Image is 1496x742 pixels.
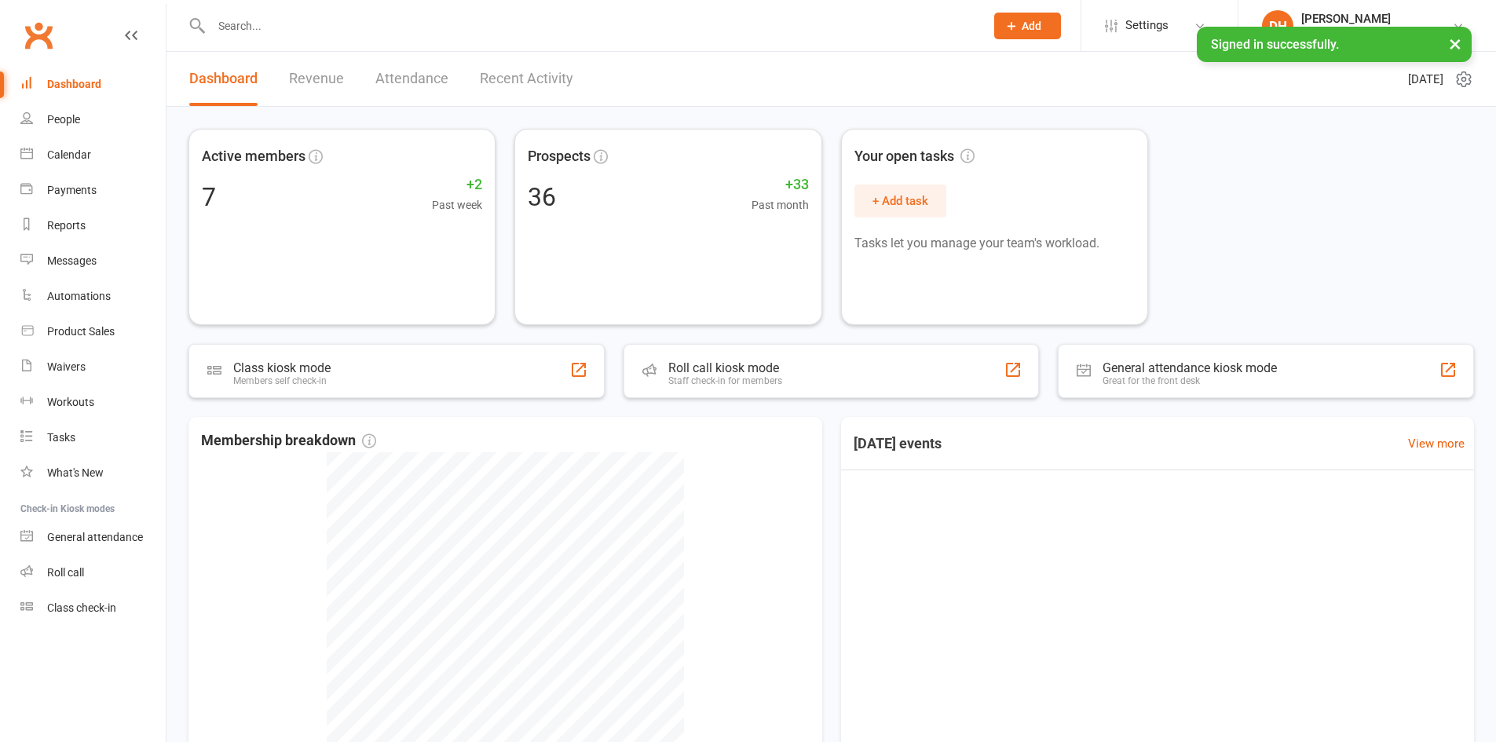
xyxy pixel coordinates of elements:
[854,145,975,168] span: Your open tasks
[1301,12,1452,26] div: [PERSON_NAME]
[202,185,216,210] div: 7
[20,520,166,555] a: General attendance kiosk mode
[47,360,86,373] div: Waivers
[20,385,166,420] a: Workouts
[47,184,97,196] div: Payments
[1408,70,1443,89] span: [DATE]
[202,145,305,168] span: Active members
[47,601,116,614] div: Class check-in
[20,137,166,173] a: Calendar
[854,185,946,217] button: + Add task
[528,145,591,168] span: Prospects
[20,455,166,491] a: What's New
[47,396,94,408] div: Workouts
[47,531,143,543] div: General attendance
[20,279,166,314] a: Automations
[47,254,97,267] div: Messages
[47,290,111,302] div: Automations
[20,173,166,208] a: Payments
[47,219,86,232] div: Reports
[1408,434,1465,453] a: View more
[233,375,331,386] div: Members self check-in
[668,375,782,386] div: Staff check-in for members
[841,429,954,458] h3: [DATE] events
[752,196,809,214] span: Past month
[20,555,166,590] a: Roll call
[668,360,782,375] div: Roll call kiosk mode
[207,15,974,37] input: Search...
[1262,10,1293,42] div: DH
[289,52,344,106] a: Revenue
[432,196,482,214] span: Past week
[189,52,258,106] a: Dashboard
[375,52,448,106] a: Attendance
[1441,27,1469,60] button: ×
[20,420,166,455] a: Tasks
[854,233,1135,254] p: Tasks let you manage your team's workload.
[47,148,91,161] div: Calendar
[1211,37,1339,52] span: Signed in successfully.
[1103,375,1277,386] div: Great for the front desk
[1103,360,1277,375] div: General attendance kiosk mode
[1022,20,1041,32] span: Add
[47,78,101,90] div: Dashboard
[20,314,166,349] a: Product Sales
[47,113,80,126] div: People
[47,466,104,479] div: What's New
[994,13,1061,39] button: Add
[432,174,482,196] span: +2
[47,566,84,579] div: Roll call
[20,208,166,243] a: Reports
[20,590,166,626] a: Class kiosk mode
[480,52,573,106] a: Recent Activity
[20,67,166,102] a: Dashboard
[201,429,376,452] span: Membership breakdown
[20,349,166,385] a: Waivers
[47,431,75,444] div: Tasks
[1125,8,1169,43] span: Settings
[528,185,556,210] div: 36
[19,16,58,55] a: Clubworx
[20,243,166,279] a: Messages
[233,360,331,375] div: Class kiosk mode
[47,325,115,338] div: Product Sales
[752,174,809,196] span: +33
[1301,26,1452,40] div: [PERSON_NAME] Elite Dee Why
[20,102,166,137] a: People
